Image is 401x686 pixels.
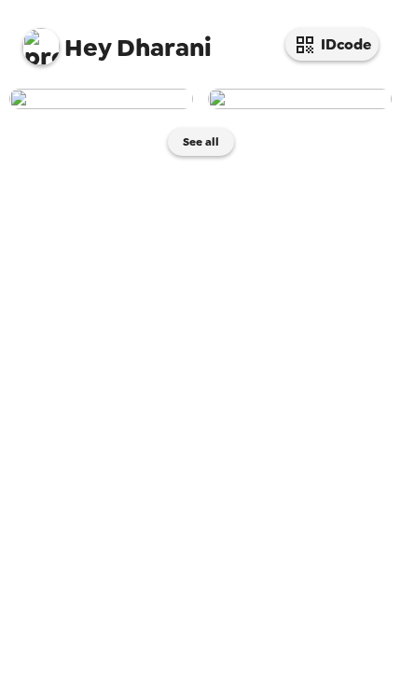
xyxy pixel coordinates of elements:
[22,19,212,61] span: Dharani
[9,89,193,109] img: user-275738
[285,28,379,61] button: IDcode
[168,128,234,156] button: See all
[208,89,392,109] img: user-275735
[64,31,111,64] span: Hey
[22,28,60,65] img: profile pic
